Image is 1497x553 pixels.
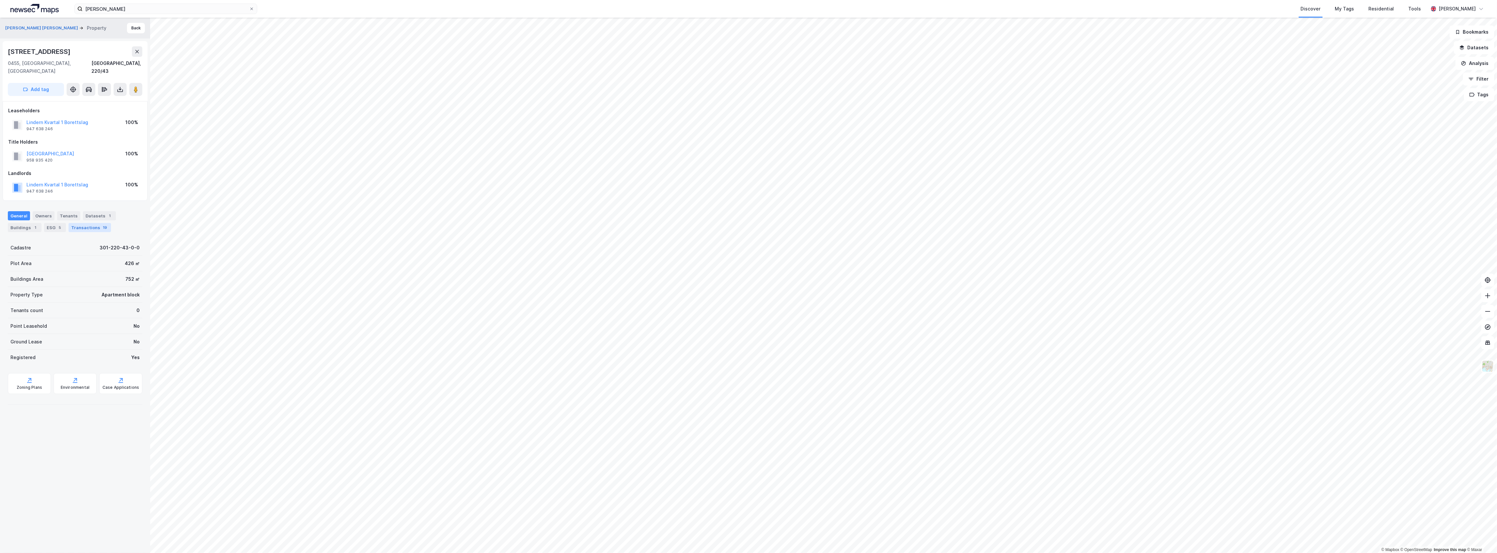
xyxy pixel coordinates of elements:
[1454,41,1494,54] button: Datasets
[8,83,64,96] button: Add tag
[91,59,142,75] div: [GEOGRAPHIC_DATA], 220/43
[57,224,63,231] div: 5
[125,275,140,283] div: 752 ㎡
[57,211,80,220] div: Tenants
[8,169,142,177] div: Landlords
[8,211,30,220] div: General
[1482,360,1494,372] img: Z
[32,224,39,231] div: 1
[1301,5,1321,13] div: Discover
[17,385,42,390] div: Zoning Plans
[10,244,31,252] div: Cadastre
[33,211,55,220] div: Owners
[136,307,140,314] div: 0
[125,260,140,267] div: 426 ㎡
[10,260,31,267] div: Plot Area
[5,25,79,31] button: [PERSON_NAME] [PERSON_NAME]
[83,4,249,14] input: Search by address, cadastre, landlords, tenants or people
[134,322,140,330] div: No
[1401,547,1432,552] a: OpenStreetMap
[125,181,138,189] div: 100%
[8,223,41,232] div: Buildings
[1409,5,1421,13] div: Tools
[1464,522,1497,553] iframe: Chat Widget
[102,385,139,390] div: Case Applications
[8,138,142,146] div: Title Holders
[100,244,140,252] div: 301-220-43-0-0
[87,24,106,32] div: Property
[1369,5,1394,13] div: Residential
[1381,547,1399,552] a: Mapbox
[1335,5,1354,13] div: My Tags
[83,211,116,220] div: Datasets
[26,126,53,132] div: 947 638 246
[69,223,111,232] div: Transactions
[1464,88,1494,101] button: Tags
[10,275,43,283] div: Buildings Area
[1439,5,1476,13] div: [PERSON_NAME]
[1456,57,1494,70] button: Analysis
[125,119,138,126] div: 100%
[10,291,43,299] div: Property Type
[8,46,72,57] div: [STREET_ADDRESS]
[1434,547,1466,552] a: Improve this map
[10,322,47,330] div: Point Leasehold
[26,158,53,163] div: 958 935 420
[102,224,108,231] div: 19
[1463,72,1494,86] button: Filter
[127,23,145,33] button: Back
[102,291,140,299] div: Apartment block
[26,189,53,194] div: 947 638 246
[107,213,113,219] div: 1
[44,223,66,232] div: ESG
[1450,25,1494,39] button: Bookmarks
[131,354,140,361] div: Yes
[8,59,91,75] div: 0455, [GEOGRAPHIC_DATA], [GEOGRAPHIC_DATA]
[10,4,59,14] img: logo.a4113a55bc3d86da70a041830d287a7e.svg
[134,338,140,346] div: No
[8,107,142,115] div: Leaseholders
[10,307,43,314] div: Tenants count
[61,385,90,390] div: Environmental
[125,150,138,158] div: 100%
[10,354,36,361] div: Registered
[10,338,42,346] div: Ground Lease
[1464,522,1497,553] div: Kontrollprogram for chat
